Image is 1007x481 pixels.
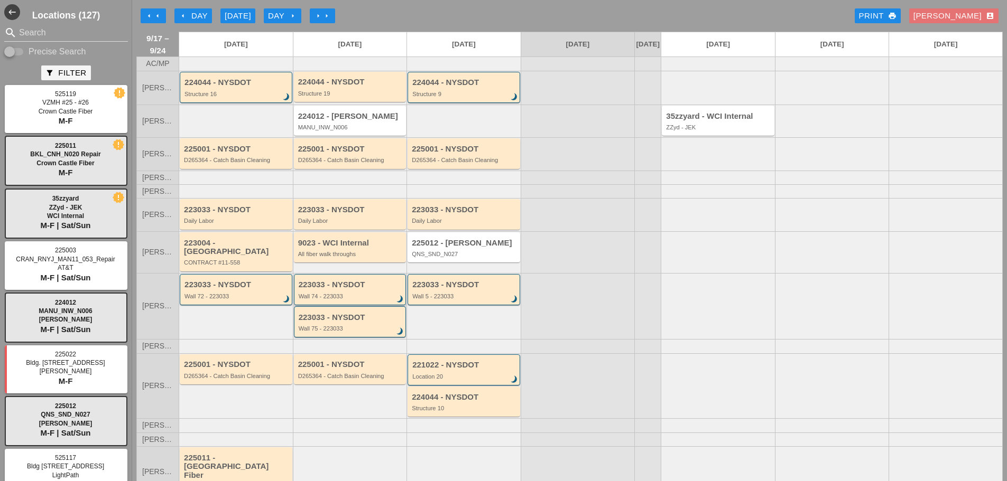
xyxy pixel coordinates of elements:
div: Wall 72 - 223033 [184,293,289,299]
i: west [4,4,20,20]
span: 225012 [55,402,76,410]
div: 223033 - NYSDOT [184,205,290,214]
a: [DATE] [635,32,661,56]
span: CRAN_RNYJ_MAN11_053_Repair [16,256,115,263]
div: 223004 - [GEOGRAPHIC_DATA] [184,239,290,256]
i: brightness_3 [394,326,406,337]
div: 225001 - NYSDOT [184,360,290,369]
div: Structure 16 [184,91,289,97]
span: [PERSON_NAME] [142,421,173,429]
span: QNS_SND_N027 [41,411,90,418]
span: [PERSON_NAME] [40,367,92,375]
span: M-F [59,116,73,125]
span: BKL_CNH_N020 Repair [30,150,100,158]
i: arrow_right [314,12,322,20]
span: [PERSON_NAME] [39,316,93,323]
a: [DATE] [661,32,775,56]
span: M-F | Sat/Sun [40,273,90,282]
button: Day [264,8,301,23]
div: Print [859,10,897,22]
i: arrow_left [145,12,153,20]
i: brightness_3 [509,294,520,305]
div: 225001 - NYSDOT [298,145,404,154]
a: [DATE] [775,32,889,56]
i: brightness_3 [281,294,292,305]
div: Wall 75 - 223033 [299,325,403,332]
i: account_box [986,12,994,20]
div: D265364 - Catch Basin Cleaning [184,373,290,379]
div: D265364 - Catch Basin Cleaning [298,157,404,163]
div: 221022 - NYSDOT [412,361,517,370]
span: [PERSON_NAME] [142,150,173,158]
div: MANU_INW_N006 [298,124,404,130]
div: Daily Labor [184,218,290,224]
i: new_releases [114,193,123,202]
div: QNS_SND_N027 [412,251,518,257]
div: 225011 - [GEOGRAPHIC_DATA] Fiber [184,454,290,480]
button: Move Ahead 1 Week [310,8,335,23]
span: 225022 [55,351,76,358]
button: Filter [41,65,90,80]
div: 9023 - WCI Internal [298,239,404,248]
div: Structure 10 [412,405,518,411]
i: filter_alt [45,69,54,77]
div: 223033 - NYSDOT [298,205,404,214]
button: [PERSON_NAME] [909,8,999,23]
span: Bldg [STREET_ADDRESS] [27,463,104,470]
div: 223033 - NYSDOT [299,280,403,289]
span: VZMH #25 - #26 [42,99,89,106]
span: M-F | Sat/Sun [40,325,90,334]
i: brightness_3 [394,294,406,305]
div: ZZyd - JEK [666,124,772,130]
div: 225001 - NYSDOT [184,145,290,154]
i: brightness_3 [281,91,292,103]
button: Shrink Sidebar [4,4,20,20]
a: [DATE] [179,32,293,56]
span: AT&T [58,264,73,271]
a: [DATE] [293,32,407,56]
span: M-F | Sat/Sun [40,221,90,230]
div: Day [268,10,297,22]
div: 224044 - NYSDOT [298,78,404,87]
span: 9/17 – 9/24 [142,32,173,56]
button: Move Back 1 Week [141,8,166,23]
span: [PERSON_NAME] [142,187,173,195]
div: 223033 - NYSDOT [184,280,289,289]
span: [PERSON_NAME] [142,248,173,256]
div: Enable Precise search to match search terms exactly. [4,45,128,58]
span: M-F [59,168,73,177]
div: Filter [45,67,86,79]
button: Day [174,8,212,23]
div: 224044 - NYSDOT [412,78,517,87]
a: [DATE] [889,32,1002,56]
span: Bldg. [STREET_ADDRESS] [26,359,105,366]
div: 224044 - NYSDOT [184,78,289,87]
span: [PERSON_NAME] [142,302,173,310]
div: CONTRACT #11-558 [184,259,290,266]
span: WCI Internal [47,212,84,220]
span: 525117 [55,454,76,461]
i: new_releases [114,140,123,149]
div: 224044 - NYSDOT [412,393,518,402]
div: Structure 9 [412,91,517,97]
span: [PERSON_NAME] [142,382,173,390]
span: M-F [59,376,73,385]
button: [DATE] [220,8,255,23]
div: All fiber walk throughs [298,251,404,257]
span: 525119 [55,90,76,98]
span: M-F | Sat/Sun [40,428,90,437]
span: [PERSON_NAME] [142,84,173,92]
span: [PERSON_NAME] [142,174,173,182]
div: Structure 19 [298,90,404,97]
div: Day [179,10,208,22]
div: [PERSON_NAME] [913,10,994,22]
div: 225012 - [PERSON_NAME] [412,239,518,248]
i: search [4,26,17,39]
span: ZZyd - JEK [49,204,82,211]
a: Print [855,8,901,23]
div: Location 20 [412,373,517,380]
div: 223033 - NYSDOT [412,205,518,214]
i: arrow_left [179,12,187,20]
span: 224012 [55,299,76,306]
span: MANU_INW_N006 [39,307,92,315]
